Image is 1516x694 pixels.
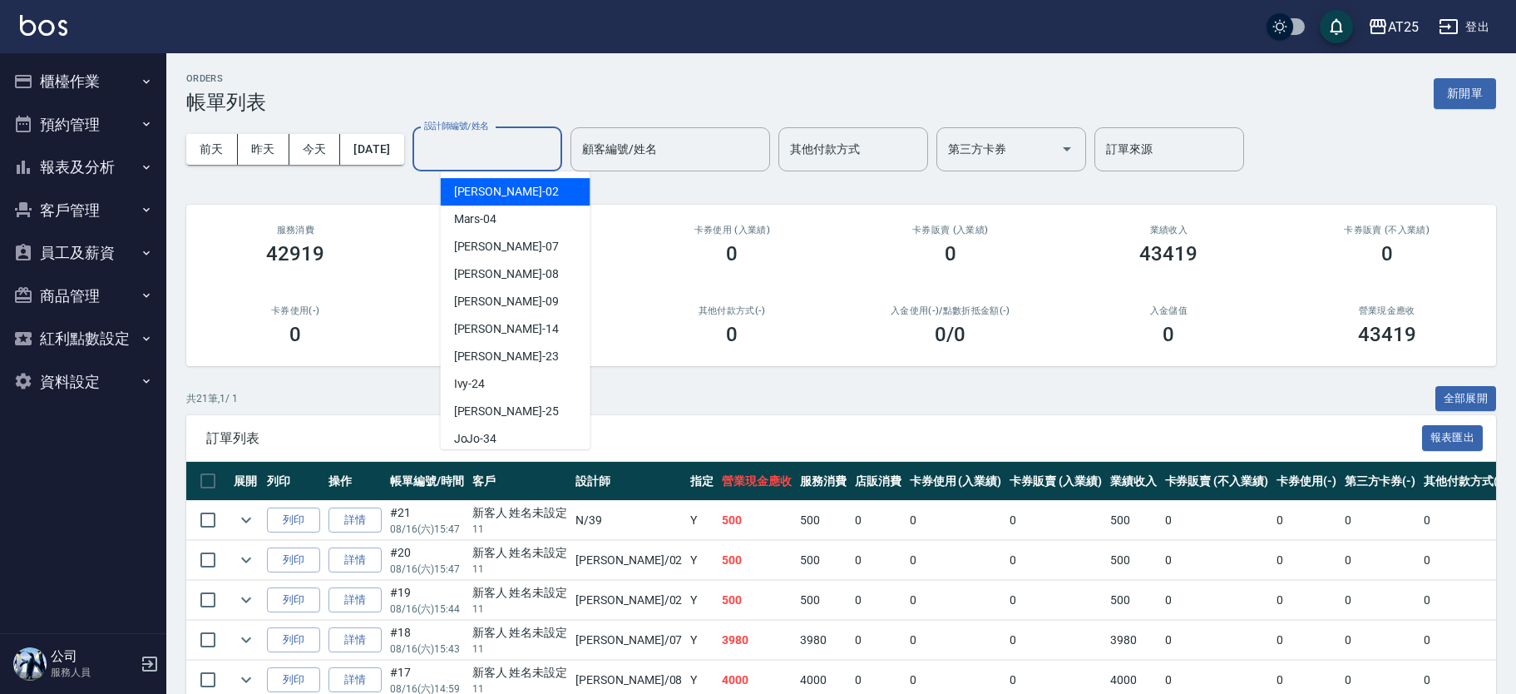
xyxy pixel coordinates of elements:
div: 新客人 姓名未設定 [472,504,568,522]
td: #20 [386,541,468,580]
td: #19 [386,581,468,620]
button: expand row [234,627,259,652]
button: expand row [234,508,259,533]
th: 服務消費 [796,462,851,501]
h3: 0 [1381,242,1393,265]
td: 0 [906,501,1006,540]
button: 全部展開 [1435,386,1497,412]
th: 操作 [324,462,386,501]
a: 詳情 [328,627,382,653]
h3: 0 [726,323,738,346]
span: [PERSON_NAME] -07 [454,238,559,255]
th: 客戶 [468,462,572,501]
button: 商品管理 [7,275,160,318]
td: Y [686,501,718,540]
div: AT25 [1388,17,1419,37]
td: N /39 [571,501,686,540]
h2: 營業現金應收 [1298,305,1477,316]
td: 0 [1161,541,1272,580]
td: Y [686,581,718,620]
button: 紅利點數設定 [7,317,160,360]
button: 員工及薪資 [7,231,160,275]
button: 昨天 [238,134,289,165]
p: 11 [472,562,568,577]
td: 0 [1272,621,1341,660]
td: 0 [1420,621,1511,660]
h2: 業績收入 [1079,225,1258,235]
h2: 第三方卡券(-) [425,305,604,316]
button: 新開單 [1434,78,1496,109]
button: 報表及分析 [7,146,160,189]
div: 新客人 姓名未設定 [472,624,568,642]
td: [PERSON_NAME] /02 [571,541,686,580]
td: 0 [1005,541,1106,580]
td: 0 [1272,541,1341,580]
th: 卡券使用(-) [1272,462,1341,501]
p: 11 [472,522,568,537]
th: 店販消費 [851,462,906,501]
th: 業績收入 [1106,462,1161,501]
td: 0 [1161,621,1272,660]
span: 訂單列表 [206,430,1422,447]
div: 新客人 姓名未設定 [472,584,568,602]
td: 0 [1005,581,1106,620]
th: 卡券販賣 (不入業績) [1161,462,1272,501]
p: 11 [472,602,568,617]
img: Logo [20,15,67,36]
button: 預約管理 [7,103,160,146]
th: 卡券販賣 (入業績) [1005,462,1106,501]
h3: 0 [945,242,956,265]
td: Y [686,621,718,660]
td: 0 [1420,501,1511,540]
td: 0 [851,581,906,620]
p: 共 21 筆, 1 / 1 [186,391,238,406]
button: 列印 [267,627,320,653]
button: 登出 [1432,12,1496,42]
a: 報表匯出 [1422,429,1484,445]
h3: 服務消費 [206,225,385,235]
button: 列印 [267,508,320,533]
td: 500 [1106,581,1161,620]
button: 今天 [289,134,341,165]
span: [PERSON_NAME] -25 [454,403,559,420]
button: save [1320,10,1353,43]
button: expand row [234,667,259,692]
td: 0 [906,541,1006,580]
button: AT25 [1361,10,1425,44]
a: 詳情 [328,508,382,533]
h2: 卡券使用(-) [206,305,385,316]
h3: 0 /0 [935,323,965,346]
button: expand row [234,548,259,573]
h2: 入金使用(-) /點數折抵金額(-) [862,305,1040,316]
button: 報表匯出 [1422,425,1484,451]
button: 櫃檯作業 [7,60,160,103]
td: 0 [1341,541,1420,580]
img: Person [13,647,47,681]
span: JoJo -34 [454,430,497,448]
h2: 入金儲值 [1079,305,1258,316]
span: Mars -04 [454,211,497,228]
td: 3980 [718,621,796,660]
div: 新客人 姓名未設定 [472,544,568,562]
h3: 42919 [266,242,324,265]
td: 500 [718,541,796,580]
td: #21 [386,501,468,540]
th: 展開 [230,462,263,501]
td: 0 [1341,501,1420,540]
td: 500 [718,501,796,540]
td: 500 [796,541,851,580]
td: 3980 [1106,621,1161,660]
td: 0 [906,581,1006,620]
a: 詳情 [328,548,382,573]
p: 08/16 (六) 15:47 [390,562,464,577]
a: 詳情 [328,587,382,613]
p: 08/16 (六) 15:43 [390,642,464,657]
h2: ORDERS [186,73,266,84]
p: 11 [472,642,568,657]
td: 0 [1272,501,1341,540]
p: 08/16 (六) 15:47 [390,522,464,537]
a: 詳情 [328,667,382,693]
a: 新開單 [1434,85,1496,101]
td: 0 [851,541,906,580]
button: 列印 [267,587,320,613]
